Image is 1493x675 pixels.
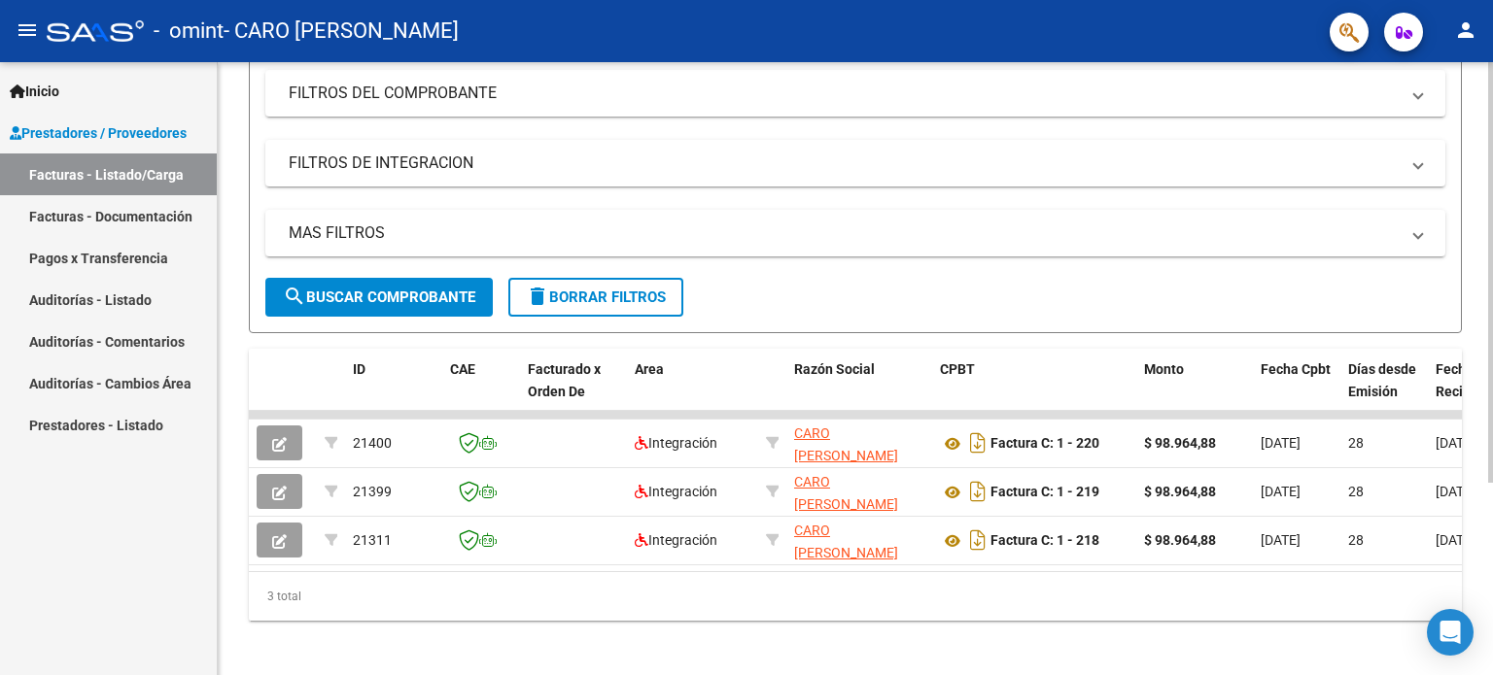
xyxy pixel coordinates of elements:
span: 28 [1348,484,1364,499]
div: 27354183612 [794,520,924,560]
mat-icon: search [283,285,306,308]
span: [DATE] [1436,435,1476,451]
span: ID [353,361,365,377]
span: Días desde Emisión [1348,361,1416,399]
span: Monto [1144,361,1184,377]
div: 27354183612 [794,471,924,512]
datatable-header-cell: Monto [1136,349,1253,434]
span: 21311 [353,532,392,548]
datatable-header-cell: CPBT [932,349,1136,434]
strong: Factura C: 1 - 219 [990,485,1099,500]
span: 28 [1348,435,1364,451]
span: 21399 [353,484,392,499]
mat-panel-title: MAS FILTROS [289,222,1399,244]
span: - omint [154,10,224,52]
span: [DATE] [1436,532,1476,548]
span: Buscar Comprobante [283,288,475,306]
div: Open Intercom Messenger [1427,609,1474,656]
strong: $ 98.964,88 [1144,435,1216,451]
span: 21400 [353,435,392,451]
div: 3 total [249,572,1462,621]
mat-panel-title: FILTROS DEL COMPROBANTE [289,83,1399,104]
span: Integración [635,532,717,548]
button: Borrar Filtros [508,278,683,317]
datatable-header-cell: Días desde Emisión [1340,349,1428,434]
span: Integración [635,435,717,451]
span: CARO [PERSON_NAME] [794,425,898,463]
span: Area [635,361,664,377]
span: Inicio [10,81,59,102]
span: - CARO [PERSON_NAME] [224,10,459,52]
strong: Factura C: 1 - 218 [990,533,1099,549]
i: Descargar documento [965,427,990,458]
mat-icon: menu [16,18,39,42]
span: Fecha Cpbt [1261,361,1331,377]
strong: $ 98.964,88 [1144,484,1216,499]
strong: $ 98.964,88 [1144,532,1216,548]
button: Buscar Comprobante [265,278,493,317]
mat-expansion-panel-header: MAS FILTROS [265,210,1445,256]
span: [DATE] [1261,484,1301,499]
span: 28 [1348,532,1364,548]
mat-expansion-panel-header: FILTROS DEL COMPROBANTE [265,70,1445,117]
datatable-header-cell: ID [345,349,442,434]
div: 27354183612 [794,422,924,463]
mat-icon: delete [526,285,549,308]
span: CPBT [940,361,975,377]
span: Borrar Filtros [526,288,666,306]
span: CAE [450,361,475,377]
span: Facturado x Orden De [528,361,601,399]
datatable-header-cell: Area [627,349,758,434]
span: Fecha Recibido [1436,361,1490,399]
span: Integración [635,484,717,499]
span: [DATE] [1261,532,1301,548]
span: CARO [PERSON_NAME] [794,523,898,560]
datatable-header-cell: CAE [442,349,520,434]
span: [DATE] [1261,435,1301,451]
i: Descargar documento [965,524,990,556]
span: Razón Social [794,361,875,377]
mat-expansion-panel-header: FILTROS DE INTEGRACION [265,140,1445,186]
mat-icon: person [1454,18,1477,42]
datatable-header-cell: Fecha Cpbt [1253,349,1340,434]
datatable-header-cell: Razón Social [786,349,932,434]
span: Prestadores / Proveedores [10,122,187,144]
datatable-header-cell: Facturado x Orden De [520,349,627,434]
span: [DATE] [1436,484,1476,499]
i: Descargar documento [965,476,990,507]
mat-panel-title: FILTROS DE INTEGRACION [289,152,1399,174]
span: CARO [PERSON_NAME] [794,474,898,512]
strong: Factura C: 1 - 220 [990,436,1099,452]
